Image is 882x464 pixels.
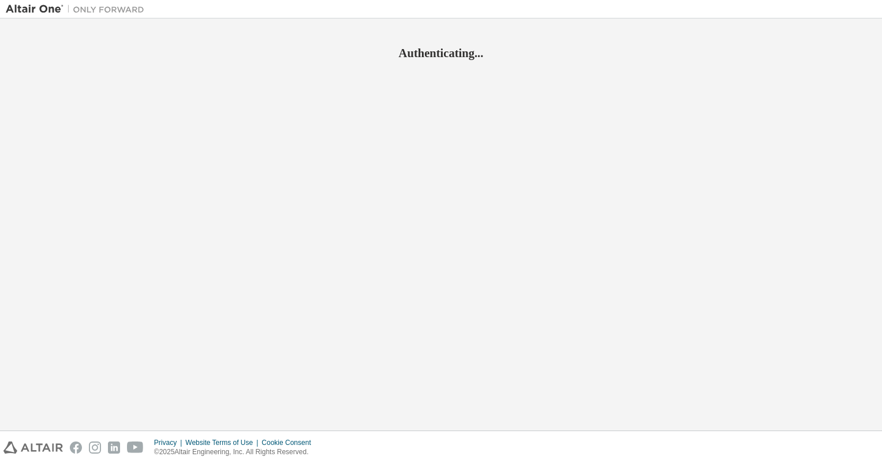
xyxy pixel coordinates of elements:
[89,441,101,454] img: instagram.svg
[3,441,63,454] img: altair_logo.svg
[70,441,82,454] img: facebook.svg
[108,441,120,454] img: linkedin.svg
[6,3,150,15] img: Altair One
[6,46,876,61] h2: Authenticating...
[261,438,317,447] div: Cookie Consent
[154,438,185,447] div: Privacy
[154,447,318,457] p: © 2025 Altair Engineering, Inc. All Rights Reserved.
[127,441,144,454] img: youtube.svg
[185,438,261,447] div: Website Terms of Use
